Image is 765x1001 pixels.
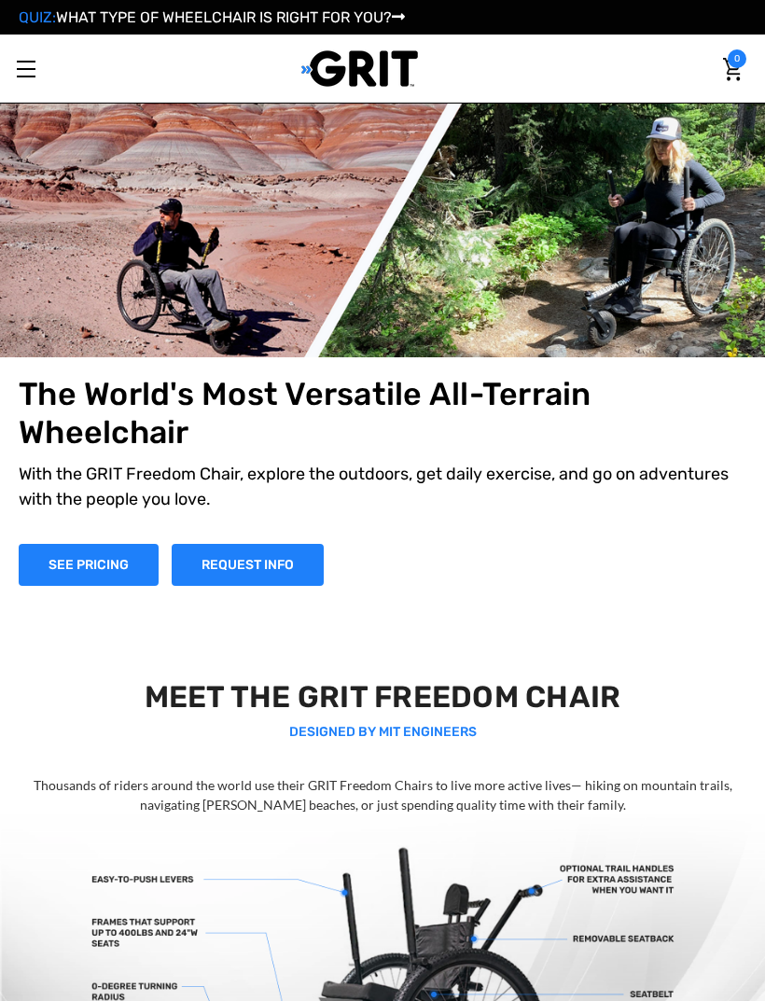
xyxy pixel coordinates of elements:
[19,8,56,26] span: QUIZ:
[723,58,742,81] img: Cart
[17,68,35,70] span: Toggle menu
[20,722,746,742] p: DESIGNED BY MIT ENGINEERS
[19,544,159,586] a: Shop Now
[718,49,746,89] a: Cart with 0 items
[19,376,601,452] h1: The World's Most Versatile All-Terrain Wheelchair
[301,49,418,88] img: GRIT All-Terrain Wheelchair and Mobility Equipment
[728,49,746,68] span: 0
[172,544,324,586] a: Slide number 1, Request Information
[19,462,746,512] p: With the GRIT Freedom Chair, explore the outdoors, get daily exercise, and go on adventures with ...
[20,679,746,715] h2: MEET THE GRIT FREEDOM CHAIR
[20,775,746,814] p: Thousands of riders around the world use their GRIT Freedom Chairs to live more active lives— hik...
[19,8,405,26] a: QUIZ:WHAT TYPE OF WHEELCHAIR IS RIGHT FOR YOU?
